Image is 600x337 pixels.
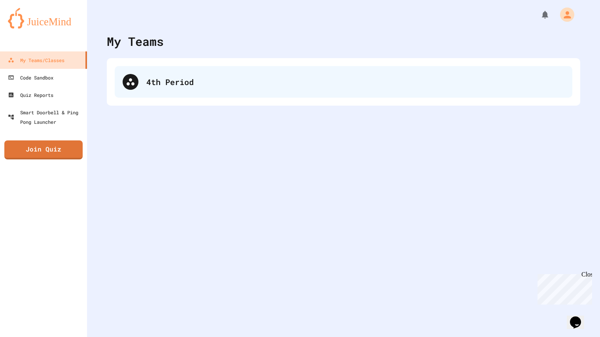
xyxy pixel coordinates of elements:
div: My Teams/Classes [8,55,64,65]
iframe: chat widget [534,271,592,305]
div: My Account [552,6,576,24]
div: Smart Doorbell & Ping Pong Launcher [8,108,84,127]
div: 4th Period [146,76,564,88]
div: 4th Period [115,66,572,98]
div: My Teams [107,32,164,50]
a: Join Quiz [4,140,83,159]
div: My Notifications [526,8,552,21]
iframe: chat widget [567,305,592,329]
div: Code Sandbox [8,73,53,82]
div: Quiz Reports [8,90,53,100]
img: logo-orange.svg [8,8,79,28]
div: Chat with us now!Close [3,3,55,50]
